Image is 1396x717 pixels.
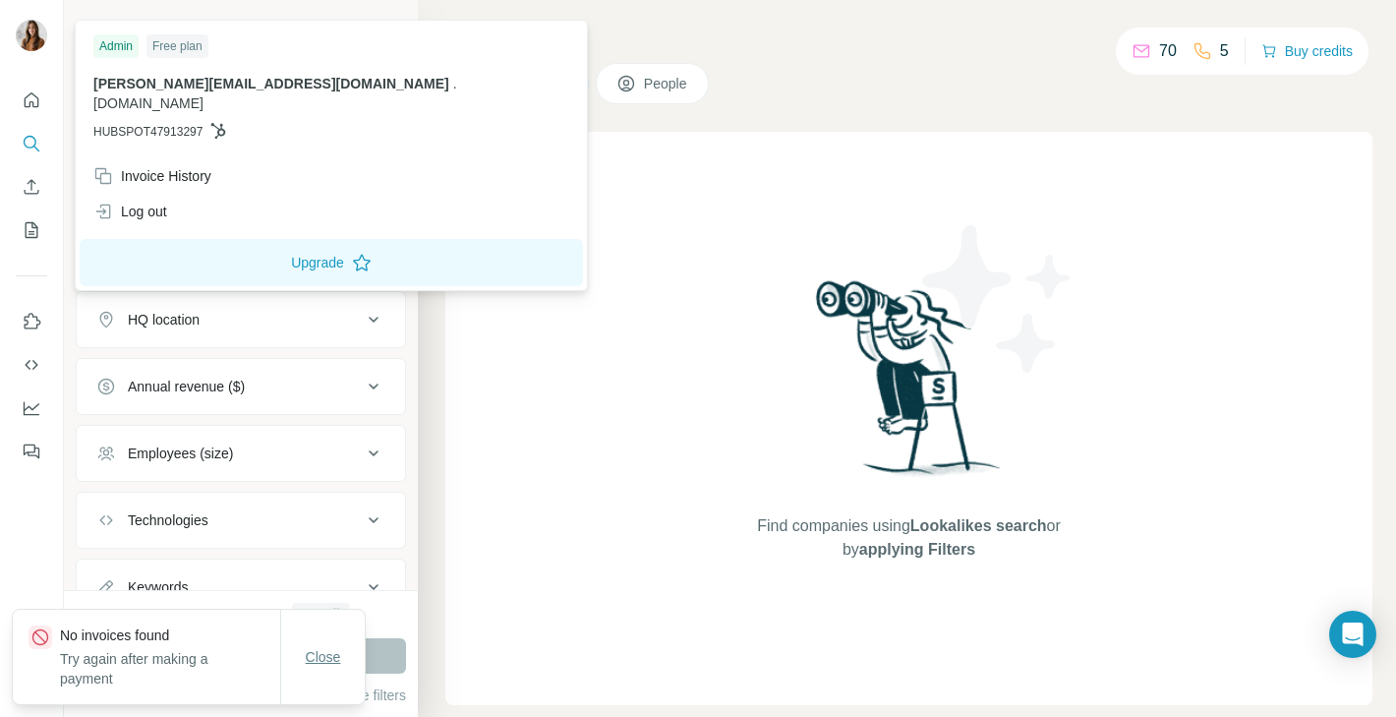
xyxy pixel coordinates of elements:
div: Free plan [146,34,208,58]
div: 100 search results remaining [132,603,349,627]
img: Surfe Illustration - Stars [909,210,1086,388]
span: applying Filters [859,541,975,558]
button: Enrich CSV [16,169,47,205]
button: My lists [16,212,47,248]
div: Keywords [128,577,188,597]
p: 5 [1220,39,1229,63]
button: Annual revenue ($) [77,363,405,410]
span: [DOMAIN_NAME] [93,95,204,111]
div: Log out [93,202,167,221]
h4: Search [445,24,1372,51]
img: Avatar [16,20,47,51]
button: Buy credits [1261,37,1353,65]
span: HUBSPOT47913297 [93,123,203,141]
div: + 500 [298,606,324,624]
p: Try again after making a payment [60,649,280,688]
button: Dashboard [16,390,47,426]
div: Open Intercom Messenger [1329,611,1376,658]
span: People [644,74,689,93]
button: Use Surfe API [16,347,47,383]
div: New search [76,18,138,35]
div: Admin [93,34,139,58]
button: Employees (size) [77,430,405,477]
button: Keywords [77,564,405,611]
span: Find companies using or by [751,514,1066,562]
button: Use Surfe on LinkedIn [16,304,47,339]
span: [PERSON_NAME][EMAIL_ADDRESS][DOMAIN_NAME] [93,76,449,91]
div: HQ location [128,310,200,329]
div: Technologies [128,510,208,530]
button: Hide [342,12,418,41]
img: Surfe Illustration - Woman searching with binoculars [807,275,1012,495]
span: Close [306,647,341,667]
div: Employees (size) [128,444,233,463]
span: . [453,76,457,91]
p: No invoices found [60,626,280,645]
button: Close [292,639,355,675]
button: Upgrade [80,239,583,286]
button: Search [16,126,47,161]
button: HQ location [77,296,405,343]
button: Quick start [16,83,47,118]
p: 70 [1159,39,1177,63]
button: Feedback [16,434,47,469]
div: Invoice History [93,166,211,186]
div: Annual revenue ($) [128,377,245,396]
button: Technologies [77,497,405,544]
span: Lookalikes search [910,517,1047,534]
